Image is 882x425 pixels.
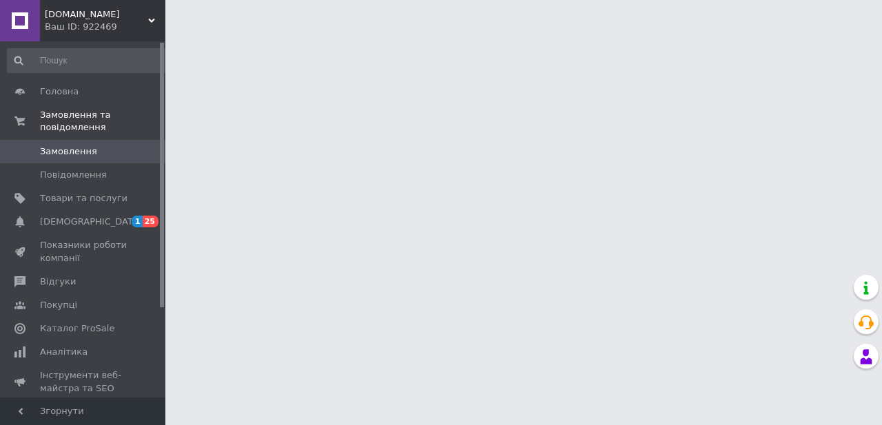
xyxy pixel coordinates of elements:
[40,145,97,158] span: Замовлення
[7,48,170,73] input: Пошук
[40,169,107,181] span: Повідомлення
[40,85,79,98] span: Головна
[40,322,114,335] span: Каталог ProSale
[132,216,143,227] span: 1
[40,109,165,134] span: Замовлення та повідомлення
[40,192,127,205] span: Товари та послуги
[40,216,142,228] span: [DEMOGRAPHIC_DATA]
[45,21,165,33] div: Ваш ID: 922469
[45,8,148,21] span: www.audiovideomag.com.ua
[143,216,158,227] span: 25
[40,346,88,358] span: Аналітика
[40,276,76,288] span: Відгуки
[40,299,77,311] span: Покупці
[40,239,127,264] span: Показники роботи компанії
[40,369,127,394] span: Інструменти веб-майстра та SEO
